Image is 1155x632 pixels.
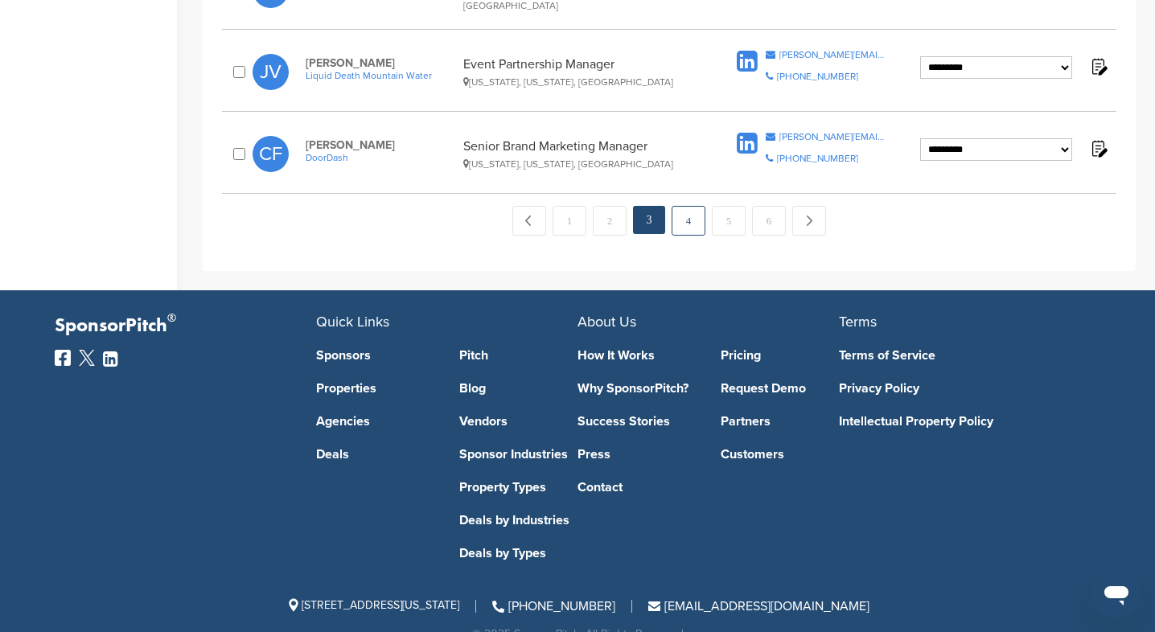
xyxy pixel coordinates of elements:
a: [PHONE_NUMBER] [492,598,615,614]
img: Notes [1088,138,1108,158]
a: Agencies [316,415,435,428]
div: Senior Brand Marketing Manager [463,138,698,170]
a: Vendors [459,415,578,428]
a: Deals by Industries [459,514,578,527]
a: Next → [792,206,826,236]
a: ← Previous [512,206,546,236]
a: How It Works [577,349,697,362]
span: [PERSON_NAME] [306,56,455,70]
a: Press [577,448,697,461]
a: Partners [721,415,840,428]
a: DoorDash [306,152,455,163]
a: Properties [316,382,435,395]
span: JV [253,54,289,90]
a: Blog [459,382,578,395]
span: CF [253,136,289,172]
a: Pitch [459,349,578,362]
span: ® [167,308,176,328]
span: [PERSON_NAME] [306,138,455,152]
div: [US_STATE], [US_STATE], [GEOGRAPHIC_DATA] [463,158,698,170]
em: 3 [633,206,665,234]
div: [PERSON_NAME][EMAIL_ADDRESS][DOMAIN_NAME] [779,50,886,60]
div: [PHONE_NUMBER] [777,154,858,163]
a: 4 [672,206,705,236]
img: Facebook [55,350,71,366]
span: [STREET_ADDRESS][US_STATE] [286,598,459,612]
div: [US_STATE], [US_STATE], [GEOGRAPHIC_DATA] [463,76,698,88]
a: Sponsor Industries [459,448,578,461]
a: Terms of Service [839,349,1076,362]
a: Property Types [459,481,578,494]
a: Success Stories [577,415,697,428]
iframe: Button to launch messaging window [1091,568,1142,619]
a: Intellectual Property Policy [839,415,1076,428]
img: Notes [1088,56,1108,76]
a: Sponsors [316,349,435,362]
span: About Us [577,313,636,330]
a: [EMAIL_ADDRESS][DOMAIN_NAME] [648,598,869,614]
a: 6 [752,206,786,236]
a: Why SponsorPitch? [577,382,697,395]
a: Deals [316,448,435,461]
a: Contact [577,481,697,494]
div: Event Partnership Manager [463,56,698,88]
div: [PHONE_NUMBER] [777,72,858,81]
p: SponsorPitch [55,314,316,338]
a: Request Demo [721,382,840,395]
a: 2 [593,206,627,236]
div: [PERSON_NAME][EMAIL_ADDRESS][DOMAIN_NAME] [779,132,886,142]
a: 5 [712,206,746,236]
a: Deals by Types [459,547,578,560]
a: Liquid Death Mountain Water [306,70,455,81]
a: Customers [721,448,840,461]
img: Twitter [79,350,95,366]
a: 1 [553,206,586,236]
span: Quick Links [316,313,389,330]
a: Privacy Policy [839,382,1076,395]
span: Terms [839,313,877,330]
a: Pricing [721,349,840,362]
